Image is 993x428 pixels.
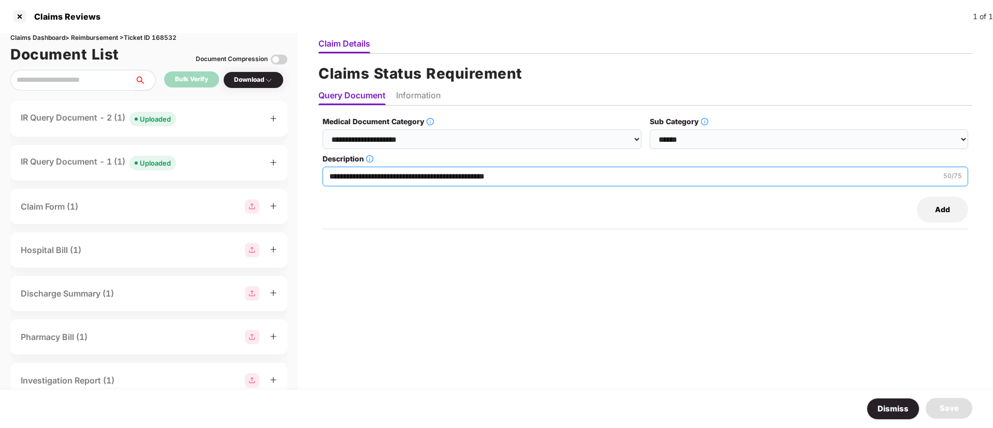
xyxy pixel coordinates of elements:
button: Dismiss [867,398,919,420]
img: svg+xml;base64,PHN2ZyBpZD0iR3JvdXBfMjg4MTMiIGRhdGEtbmFtZT0iR3JvdXAgMjg4MTMiIHhtbG5zPSJodHRwOi8vd3... [245,373,259,388]
span: plus [270,289,277,297]
div: Uploaded [140,114,171,124]
img: svg+xml;base64,PHN2ZyBpZD0iVG9nZ2xlLTMyeDMyIiB4bWxucz0iaHR0cDovL3d3dy53My5vcmcvMjAwMC9zdmciIHdpZH... [271,51,287,68]
label: Sub Category [650,116,968,127]
div: Claim Form (1) [21,200,78,213]
button: Add [917,197,968,223]
button: search [134,70,156,91]
div: Discharge Summary (1) [21,287,114,300]
img: svg+xml;base64,PHN2ZyBpZD0iR3JvdXBfMjg4MTMiIGRhdGEtbmFtZT0iR3JvdXAgMjg4MTMiIHhtbG5zPSJodHRwOi8vd3... [245,286,259,301]
span: plus [270,246,277,253]
span: plus [270,376,277,383]
img: svg+xml;base64,PHN2ZyBpZD0iR3JvdXBfMjg4MTMiIGRhdGEtbmFtZT0iR3JvdXAgMjg4MTMiIHhtbG5zPSJodHRwOi8vd3... [245,199,259,214]
span: info-circle [427,118,434,125]
li: Query Document [318,90,386,105]
span: plus [270,115,277,122]
img: svg+xml;base64,PHN2ZyBpZD0iR3JvdXBfMjg4MTMiIGRhdGEtbmFtZT0iR3JvdXAgMjg4MTMiIHhtbG5zPSJodHRwOi8vd3... [245,330,259,344]
span: plus [270,159,277,166]
span: plus [270,333,277,340]
div: Hospital Bill (1) [21,244,81,257]
label: Description [323,153,968,165]
span: plus [270,202,277,210]
div: Document Compression [196,54,268,64]
label: Medical Document Category [323,116,641,127]
div: 1 of 1 [973,11,993,22]
div: Download [234,75,273,85]
li: Information [396,90,441,105]
div: Save [940,402,959,415]
div: Bulk Verify [175,75,208,84]
img: svg+xml;base64,PHN2ZyBpZD0iRHJvcGRvd24tMzJ4MzIiIHhtbG5zPSJodHRwOi8vd3d3LnczLm9yZy8yMDAwL3N2ZyIgd2... [265,76,273,84]
div: Uploaded [140,158,171,168]
h1: Claims Status Requirement [318,62,972,85]
div: Claims Dashboard > Reimbursement > Ticket ID 168532 [10,33,287,43]
img: svg+xml;base64,PHN2ZyBpZD0iR3JvdXBfMjg4MTMiIGRhdGEtbmFtZT0iR3JvdXAgMjg4MTMiIHhtbG5zPSJodHRwOi8vd3... [245,243,259,257]
span: info-circle [701,118,708,125]
div: Pharmacy Bill (1) [21,331,87,344]
div: Claims Reviews [28,11,100,22]
span: info-circle [366,155,373,163]
div: IR Query Document - 1 (1) [21,155,176,170]
li: Claim Details [318,38,370,53]
div: IR Query Document - 2 (1) [21,111,176,126]
div: Investigation Report (1) [21,374,114,387]
span: search [134,76,155,84]
h1: Document List [10,43,119,66]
